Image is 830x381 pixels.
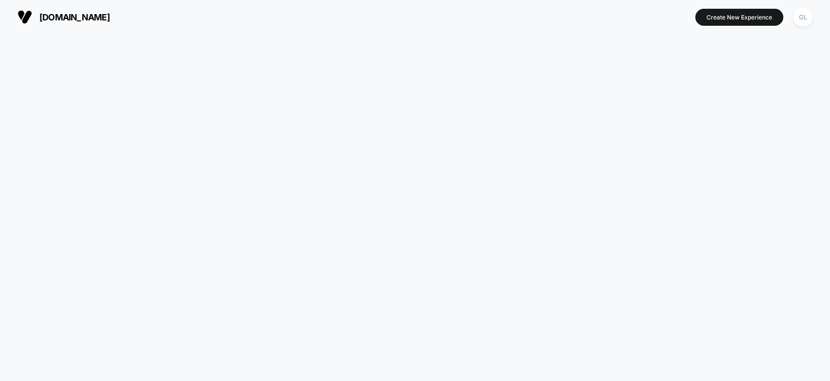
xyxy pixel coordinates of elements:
div: GL [794,8,812,27]
button: [DOMAIN_NAME] [15,9,113,25]
button: GL [791,7,815,27]
button: Create New Experience [695,9,783,26]
img: Visually logo [18,10,32,24]
span: [DOMAIN_NAME] [39,12,110,22]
